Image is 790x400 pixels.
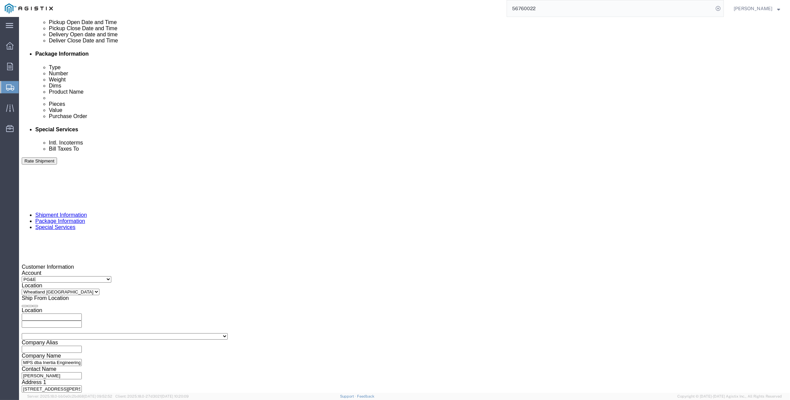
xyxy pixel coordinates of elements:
span: Copyright © [DATE]-[DATE] Agistix Inc., All Rights Reserved [677,394,782,399]
span: Chantelle Bower [734,5,772,12]
span: Server: 2025.18.0-bb0e0c2bd68 [27,394,112,398]
span: [DATE] 10:20:09 [161,394,189,398]
input: Search for shipment number, reference number [507,0,713,17]
a: Feedback [357,394,374,398]
iframe: FS Legacy Container [19,17,790,393]
span: [DATE] 09:52:52 [84,394,112,398]
button: [PERSON_NAME] [733,4,780,13]
a: Support [340,394,357,398]
img: logo [5,3,53,14]
span: Client: 2025.18.0-27d3021 [115,394,189,398]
